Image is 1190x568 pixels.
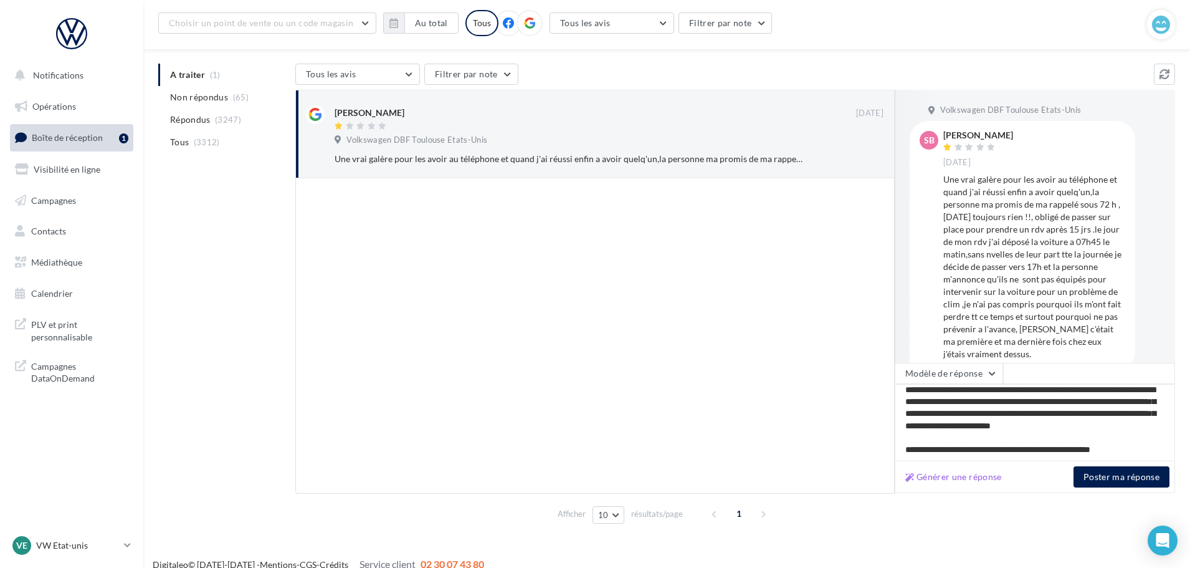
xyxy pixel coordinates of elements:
span: Campagnes [31,195,76,205]
span: Calendrier [31,288,73,299]
span: 10 [598,510,609,520]
a: Médiathèque [7,249,136,276]
a: PLV et print personnalisable [7,311,136,348]
span: (65) [233,92,249,102]
button: Filtrer par note [678,12,773,34]
a: Campagnes [7,188,136,214]
button: Au total [383,12,459,34]
button: Tous les avis [295,64,420,85]
span: (3312) [194,137,220,147]
div: Une vrai galère pour les avoir au téléphone et quand j'ai réussi enfin a avoir quelq'un,la person... [943,173,1125,360]
a: Visibilité en ligne [7,156,136,183]
span: Répondus [170,113,211,126]
button: Générer une réponse [900,469,1007,484]
a: Campagnes DataOnDemand [7,353,136,390]
span: Médiathèque [31,257,82,267]
span: PLV et print personnalisable [31,316,128,343]
span: Visibilité en ligne [34,164,100,175]
div: Une vrai galère pour les avoir au téléphone et quand j'ai réussi enfin a avoir quelq'un,la person... [335,153,802,165]
button: Filtrer par note [424,64,518,85]
span: VE [16,539,27,552]
div: Tous [465,10,498,36]
button: Tous les avis [550,12,674,34]
span: Afficher [558,508,586,520]
span: Non répondus [170,91,228,103]
button: Choisir un point de vente ou un code magasin [158,12,376,34]
button: Au total [404,12,459,34]
span: [DATE] [856,108,883,119]
span: Volkswagen DBF Toulouse Etats-Unis [346,135,487,146]
span: [DATE] [943,157,971,168]
span: Choisir un point de vente ou un code magasin [169,17,353,28]
span: Opérations [32,101,76,112]
button: Notifications [7,62,131,89]
span: Volkswagen DBF Toulouse Etats-Unis [940,105,1081,116]
span: Boîte de réception [32,132,103,143]
div: 1 [119,133,128,143]
div: [PERSON_NAME] [335,107,404,119]
a: Opérations [7,94,136,120]
a: Calendrier [7,281,136,307]
span: SB [924,134,935,147]
span: Tous [170,136,189,148]
a: Contacts [7,218,136,244]
span: Campagnes DataOnDemand [31,358,128,385]
span: Tous les avis [560,17,611,28]
button: Modèle de réponse [895,363,1003,384]
p: VW Etat-unis [36,539,119,552]
a: VE VW Etat-unis [10,534,133,557]
span: résultats/page [631,508,683,520]
a: Boîte de réception1 [7,124,136,151]
span: Notifications [33,70,83,80]
span: 1 [729,504,749,524]
span: (3247) [215,115,241,125]
div: [PERSON_NAME] [943,131,1013,140]
button: Poster ma réponse [1073,466,1169,488]
span: Tous les avis [306,69,356,79]
button: 10 [593,506,624,524]
div: Open Intercom Messenger [1148,526,1178,556]
span: Contacts [31,226,66,236]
